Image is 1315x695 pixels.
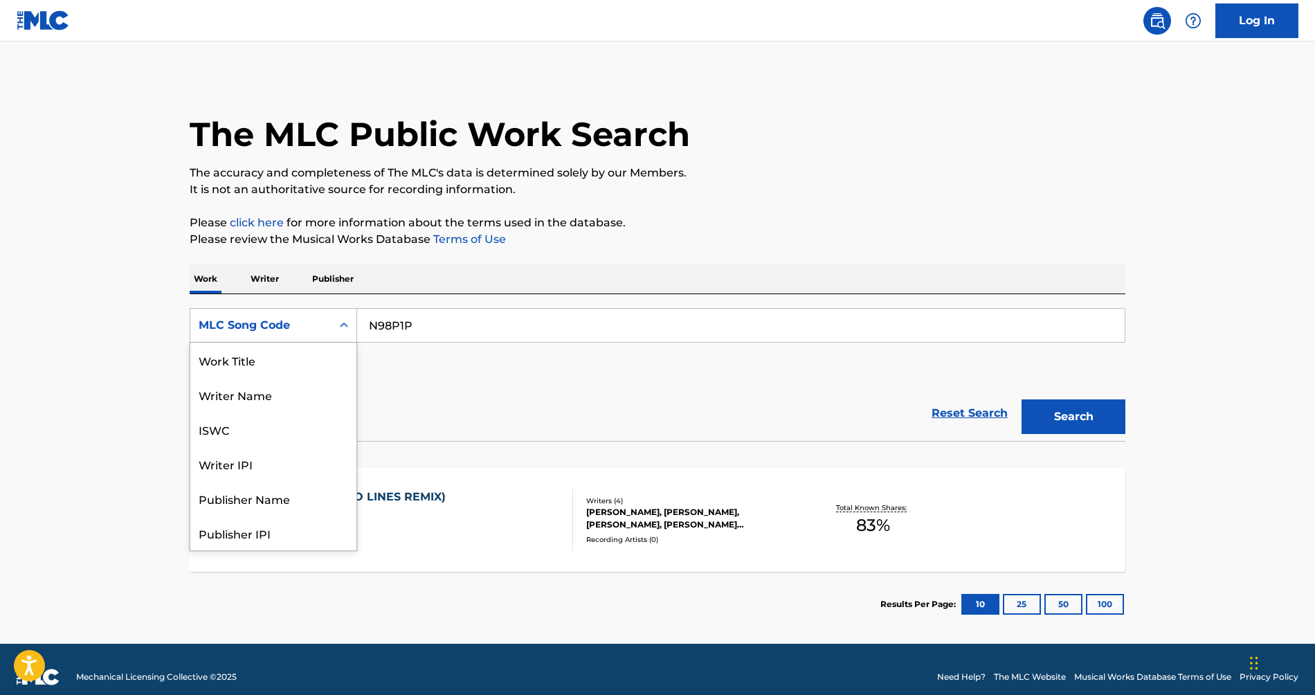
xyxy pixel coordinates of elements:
[430,233,506,246] a: Terms of Use
[17,669,60,685] img: logo
[961,594,999,615] button: 10
[190,412,356,446] div: ISWC
[190,377,356,412] div: Writer Name
[1044,594,1082,615] button: 50
[199,317,323,334] div: MLC Song Code
[1143,7,1171,35] a: Public Search
[190,181,1125,198] p: It is not an authoritative source for recording information.
[1149,12,1166,29] img: search
[880,598,959,611] p: Results Per Page:
[230,216,284,229] a: click here
[1022,399,1125,434] button: Search
[1250,642,1258,684] div: Drag
[76,671,237,683] span: Mechanical Licensing Collective © 2025
[246,264,283,294] p: Writer
[190,165,1125,181] p: The accuracy and completeness of The MLC's data is determined solely by our Members.
[1185,12,1201,29] img: help
[190,215,1125,231] p: Please for more information about the terms used in the database.
[190,343,356,377] div: Work Title
[994,671,1066,683] a: The MLC Website
[190,114,690,155] h1: The MLC Public Work Search
[190,468,1125,572] a: NO BROKE BOYS (DISCO LINES REMIX)MLC Song Code:N98P1PISWC:T3332794551Writers (4)[PERSON_NAME], [P...
[190,446,356,481] div: Writer IPI
[1240,671,1298,683] a: Privacy Policy
[925,398,1015,428] a: Reset Search
[1246,629,1315,695] iframe: Chat Widget
[1086,594,1124,615] button: 100
[1179,7,1207,35] div: Help
[190,231,1125,248] p: Please review the Musical Works Database
[190,264,221,294] p: Work
[190,481,356,516] div: Publisher Name
[856,513,890,538] span: 83 %
[586,534,795,545] div: Recording Artists ( 0 )
[586,496,795,506] div: Writers ( 4 )
[17,10,70,30] img: MLC Logo
[190,516,356,550] div: Publisher IPI
[586,506,795,531] div: [PERSON_NAME], [PERSON_NAME], [PERSON_NAME], [PERSON_NAME] [PERSON_NAME]
[308,264,358,294] p: Publisher
[1215,3,1298,38] a: Log In
[836,503,910,513] p: Total Known Shares:
[190,308,1125,441] form: Search Form
[1003,594,1041,615] button: 25
[1074,671,1231,683] a: Musical Works Database Terms of Use
[937,671,986,683] a: Need Help?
